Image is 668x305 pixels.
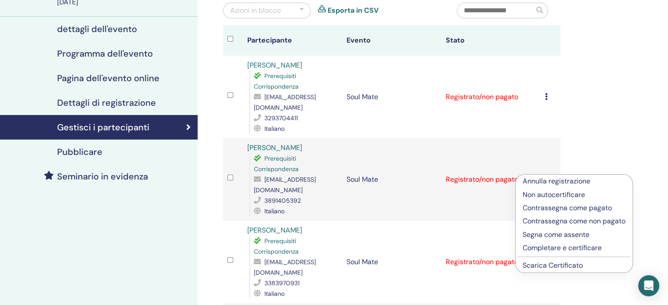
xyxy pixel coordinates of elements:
h4: Pagina dell'evento online [57,73,159,83]
span: Prerequisiti Corrispondenza [254,154,299,173]
p: Contrassegna come pagato [523,203,625,213]
td: Soul Mate [342,221,441,303]
div: Azioni in blocco [230,5,281,16]
p: Annulla registrazione [523,176,625,187]
p: Segna come assente [523,230,625,240]
h4: Seminario in evidenza [57,171,148,182]
h4: Gestisci i partecipanti [57,122,149,133]
h4: Programma dell'evento [57,48,153,59]
span: 3891405392 [264,197,301,205]
span: [EMAIL_ADDRESS][DOMAIN_NAME] [254,93,316,111]
span: Italiano [264,125,285,133]
h4: dettagli dell'evento [57,24,137,34]
th: Evento [342,25,441,56]
span: [EMAIL_ADDRESS][DOMAIN_NAME] [254,176,316,194]
td: Soul Mate [342,138,441,221]
a: [PERSON_NAME] [247,143,302,152]
span: Prerequisiti Corrispondenza [254,237,299,255]
a: [PERSON_NAME] [247,226,302,235]
h4: Pubblicare [57,147,102,157]
th: Partecipante [243,25,342,56]
a: [PERSON_NAME] [247,61,302,70]
span: Italiano [264,290,285,298]
h4: Dettagli di registrazione [57,97,156,108]
span: [EMAIL_ADDRESS][DOMAIN_NAME] [254,258,316,276]
span: Italiano [264,207,285,215]
span: 3293704411 [264,114,298,122]
p: Non autocertificare [523,190,625,200]
td: Soul Mate [342,56,441,138]
a: Scarica Certificato [523,261,583,270]
p: Completare e certificare [523,243,625,253]
span: Prerequisiti Corrispondenza [254,72,299,90]
div: Open Intercom Messenger [638,275,659,296]
p: Contrassegna come non pagato [523,216,625,226]
a: Esporta in CSV [328,5,379,16]
th: Stato [441,25,541,56]
span: 3383970931 [264,279,300,287]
